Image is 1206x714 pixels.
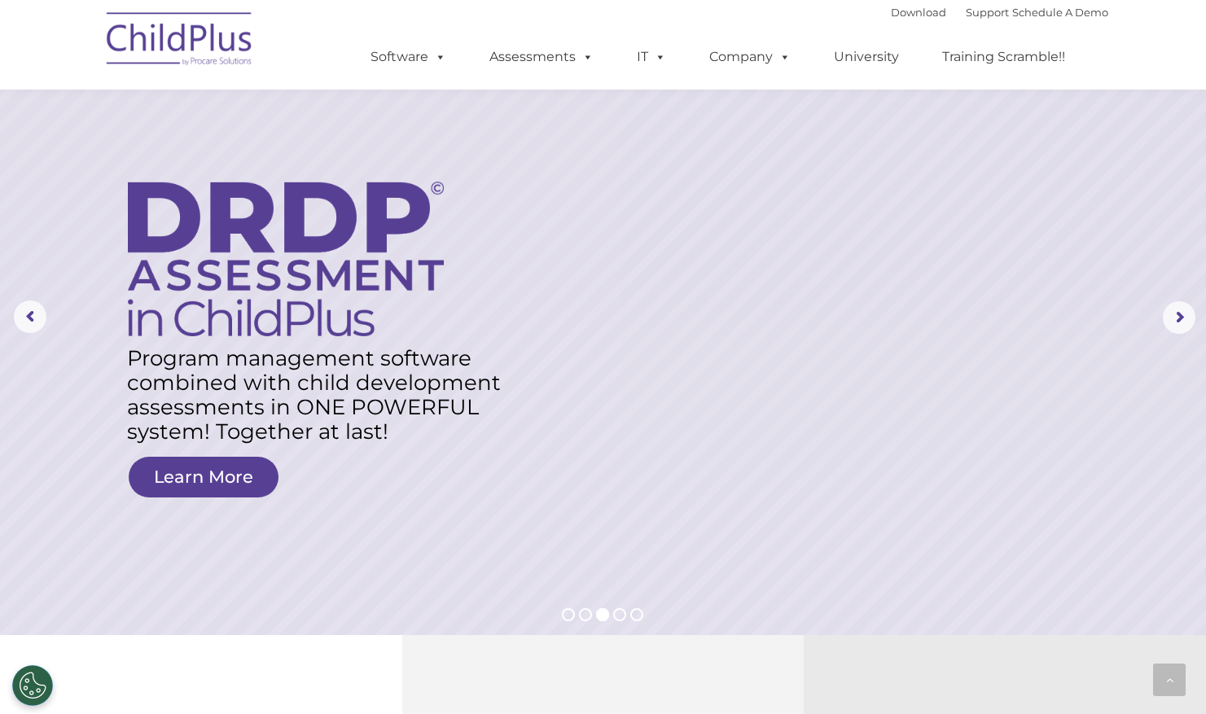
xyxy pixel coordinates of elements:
[1125,636,1206,714] iframe: Chat Widget
[99,1,261,82] img: ChildPlus by Procare Solutions
[966,6,1009,19] a: Support
[818,41,915,73] a: University
[693,41,807,73] a: Company
[926,41,1081,73] a: Training Scramble!!
[1012,6,1108,19] a: Schedule A Demo
[891,6,1108,19] font: |
[354,41,463,73] a: Software
[129,457,278,497] a: Learn More
[128,182,444,336] img: DRDP Assessment in ChildPlus
[473,41,610,73] a: Assessments
[12,665,53,706] button: Cookies Settings
[891,6,946,19] a: Download
[621,41,682,73] a: IT
[127,346,513,444] rs-layer: Program management software combined with child development assessments in ONE POWERFUL system! T...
